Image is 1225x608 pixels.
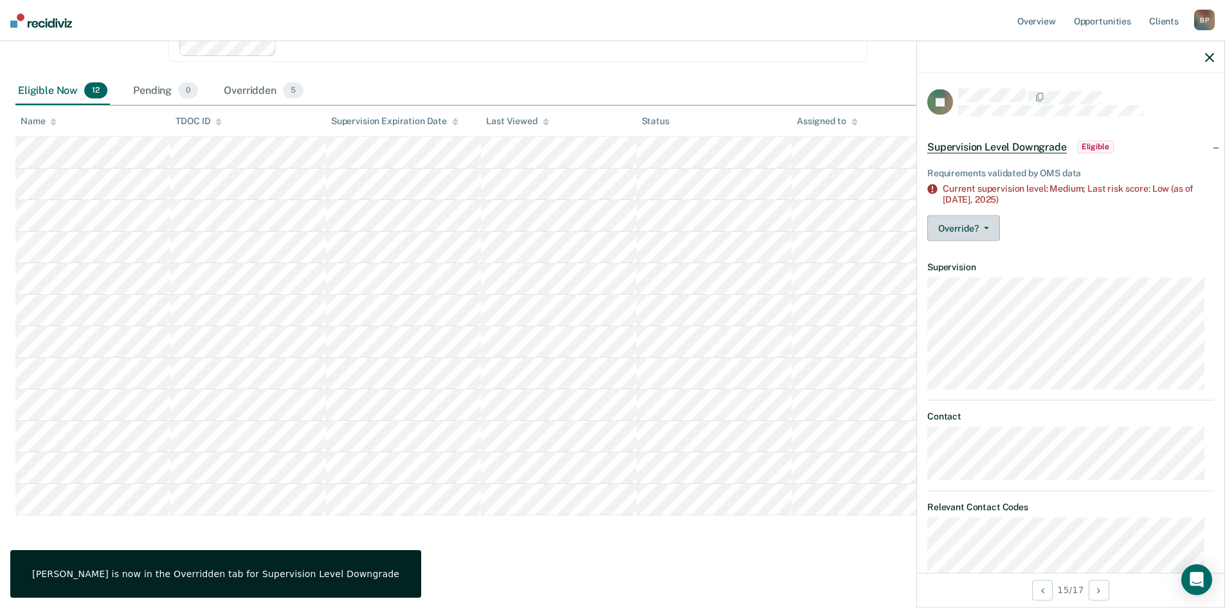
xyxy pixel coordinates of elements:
div: [PERSON_NAME] is now in the Overridden tab for Supervision Level Downgrade [32,568,399,580]
span: Supervision Level Downgrade [927,140,1067,153]
span: 5 [283,82,304,99]
div: B P [1194,10,1215,30]
div: Eligible Now [15,77,110,106]
div: Open Intercom Messenger [1181,564,1212,595]
span: 0 [178,82,198,99]
dt: Contact [927,411,1214,422]
div: Overridden [221,77,306,106]
div: TDOC ID [176,116,222,127]
button: Previous Opportunity [1032,580,1053,600]
button: Next Opportunity [1089,580,1109,600]
div: Name [21,116,57,127]
div: Pending [131,77,201,106]
div: Current supervision level: Medium; Last risk score: Low (as of [DATE], [943,183,1214,205]
div: Requirements validated by OMS data [927,167,1214,178]
div: Supervision Level DowngradeEligible [917,126,1224,167]
div: Last Viewed [486,116,549,127]
div: Supervision Expiration Date [331,116,458,127]
button: Override? [927,215,1000,241]
img: Recidiviz [10,14,72,28]
div: Status [642,116,669,127]
dt: Relevant Contact Codes [927,501,1214,512]
span: 2025) [975,194,999,205]
span: Eligible [1077,140,1114,153]
dt: Supervision [927,261,1214,272]
div: 15 / 17 [917,573,1224,607]
span: 12 [84,82,107,99]
div: Assigned to [797,116,857,127]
